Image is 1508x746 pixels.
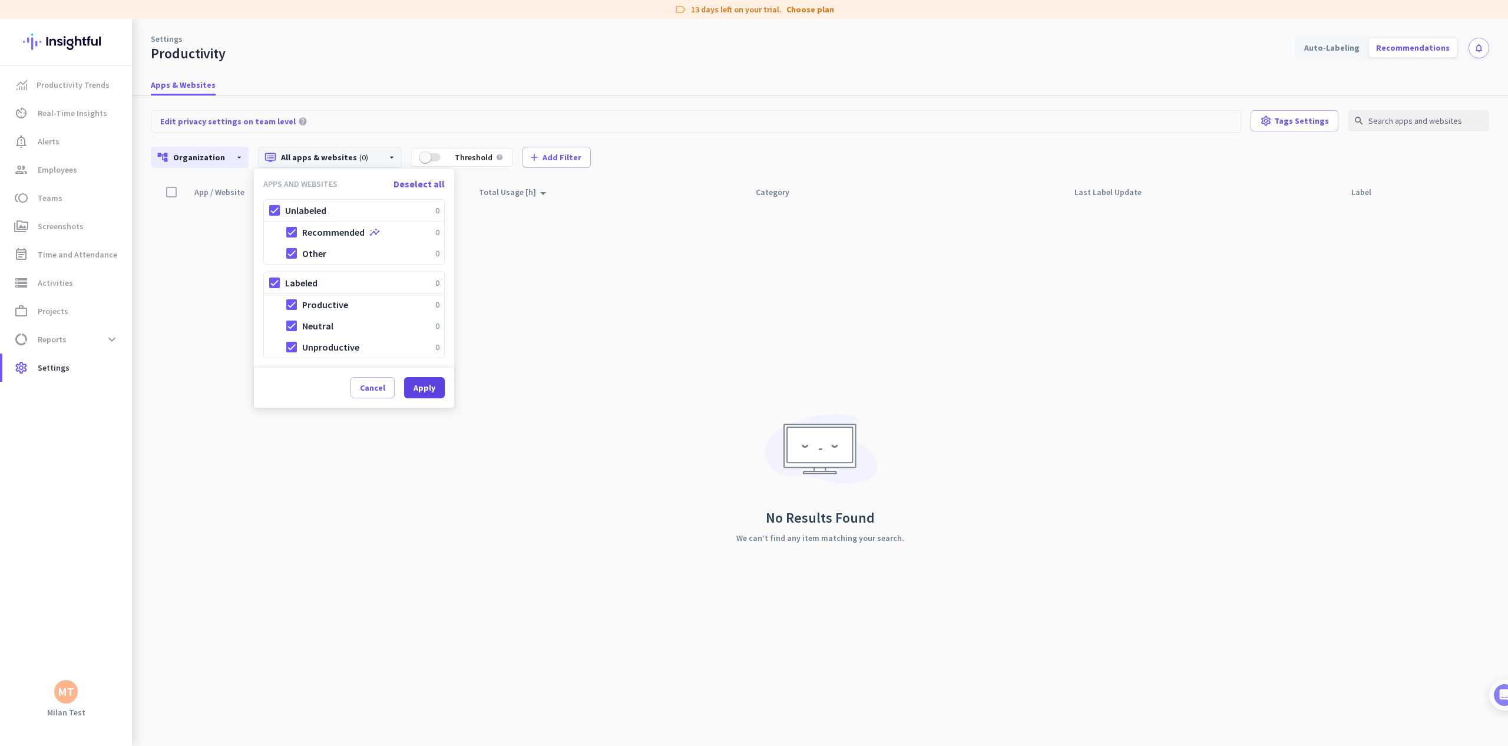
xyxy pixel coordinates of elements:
[435,301,439,309] span: 0
[263,179,338,189] h3: APPS AND WEBSITES
[302,226,380,238] span: Recommended
[302,320,333,332] span: Neutral
[369,227,380,237] i: insights
[285,204,326,216] span: Unlabeled
[414,382,435,394] span: Apply
[285,277,318,289] span: Labeled
[435,249,439,258] span: 0
[435,228,439,236] span: 0
[435,322,439,330] span: 0
[393,178,445,190] span: Deselect all
[302,247,326,259] span: Other
[302,341,359,353] span: Unproductive
[435,206,439,214] span: 0
[350,377,395,398] button: Cancel
[435,343,439,351] span: 0
[302,299,348,311] span: Productive
[404,377,445,398] button: Apply
[435,279,439,287] span: 0
[360,382,385,394] span: Cancel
